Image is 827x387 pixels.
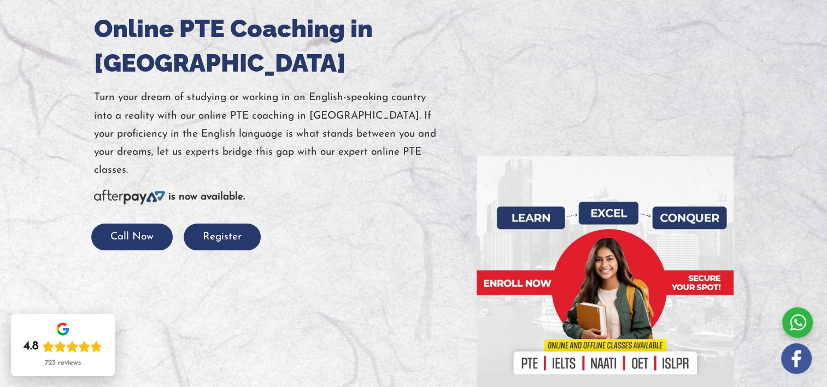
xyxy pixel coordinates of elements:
[91,224,173,250] button: Call Now
[91,232,173,242] a: Call Now
[94,190,165,204] img: Afterpay-Logo
[781,343,812,374] img: white-facebook.png
[94,89,460,179] p: Turn your dream of studying or working in an English-speaking country into a reality with our onl...
[45,359,81,367] div: 723 reviews
[24,339,39,354] div: 4.8
[184,224,261,250] button: Register
[184,232,261,242] a: Register
[24,339,102,354] div: Rating: 4.8 out of 5
[168,192,245,202] b: is now available.
[94,11,460,80] h1: Online PTE Coaching in [GEOGRAPHIC_DATA]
